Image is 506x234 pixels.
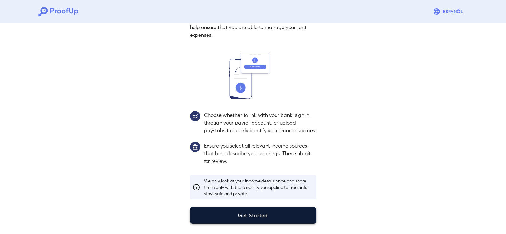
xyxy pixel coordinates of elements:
button: Get Started [190,207,316,224]
img: group2.svg [190,111,200,121]
p: Choose whether to link with your bank, sign in through your payroll account, or upload paystubs t... [204,111,316,134]
button: Espanõl [430,5,468,18]
img: transfer_money.svg [229,53,277,99]
p: In this step, you'll share your income sources with us to help ensure that you are able to manage... [190,16,316,39]
p: We only look at your income details once and share them only with the property you applied to. Yo... [204,178,314,197]
p: Ensure you select all relevant income sources that best describe your earnings. Then submit for r... [204,142,316,165]
img: group1.svg [190,142,200,152]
